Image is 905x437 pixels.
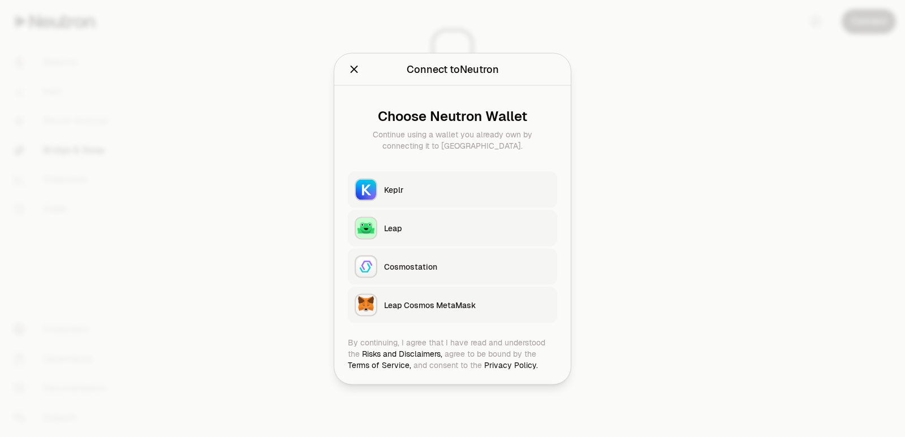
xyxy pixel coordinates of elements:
button: KeplrKeplr [348,171,557,207]
button: CosmostationCosmostation [348,248,557,284]
div: Keplr [384,184,550,195]
div: By continuing, I agree that I have read and understood the agree to be bound by the and consent t... [348,336,557,370]
div: Continue using a wallet you already own by connecting it to [GEOGRAPHIC_DATA]. [357,128,548,151]
img: Leap Cosmos MetaMask [356,295,376,315]
a: Terms of Service, [348,360,411,370]
div: Connect to Neutron [407,61,499,77]
img: Leap [356,218,376,238]
img: Cosmostation [356,256,376,276]
button: LeapLeap [348,210,557,246]
div: Choose Neutron Wallet [357,108,548,124]
a: Privacy Policy. [484,360,538,370]
div: Leap [384,222,550,233]
a: Risks and Disclaimers, [362,348,442,358]
button: Close [348,61,360,77]
button: Leap Cosmos MetaMaskLeap Cosmos MetaMask [348,287,557,323]
img: Keplr [356,179,376,200]
div: Cosmostation [384,261,550,272]
div: Leap Cosmos MetaMask [384,299,550,310]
